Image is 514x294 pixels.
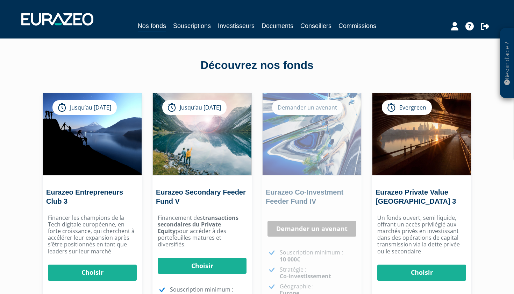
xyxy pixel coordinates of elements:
a: Choisir [377,265,466,281]
a: Eurazeo Secondary Feeder Fund V [156,188,246,205]
div: Evergreen [382,100,432,115]
p: Financer les champions de la Tech digitale européenne, en forte croissance, qui cherchent à accél... [48,215,137,255]
img: Eurazeo Co-Investment Feeder Fund IV [263,93,361,175]
img: 1732889491-logotype_eurazeo_blanc_rvb.png [21,13,93,26]
a: Eurazeo Co-Investment Feeder Fund IV [266,188,343,205]
img: Eurazeo Entrepreneurs Club 3 [43,93,142,175]
div: Jusqu’au [DATE] [52,100,117,115]
a: Nos fonds [138,21,166,32]
a: Conseillers [300,21,331,31]
div: Demander un avenant [272,100,343,115]
img: Eurazeo Private Value Europe 3 [372,93,471,175]
img: Eurazeo Secondary Feeder Fund V [153,93,251,175]
p: Un fonds ouvert, semi liquide, offrant un accès privilégié aux marchés privés en investissant dan... [377,215,466,255]
a: Choisir [48,265,137,281]
p: Souscription minimum : [280,249,356,262]
p: Besoin d'aide ? [503,32,511,95]
a: Investisseurs [218,21,255,31]
a: Choisir [158,258,247,274]
strong: 10 000€ [280,255,300,263]
div: Découvrez nos fonds [58,57,456,73]
strong: transactions secondaires du Private Equity [158,214,238,235]
p: Financement des pour accéder à des portefeuilles matures et diversifiés. [158,215,247,248]
div: Jusqu’au [DATE] [162,100,227,115]
a: Demander un avenant [267,221,356,237]
a: Documents [262,21,293,31]
a: Commissions [338,21,376,31]
a: Souscriptions [173,21,211,31]
a: Eurazeo Private Value [GEOGRAPHIC_DATA] 3 [376,188,456,205]
p: Stratégie : [280,266,356,280]
strong: Co-investissement [280,272,331,280]
a: Eurazeo Entrepreneurs Club 3 [46,188,123,205]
